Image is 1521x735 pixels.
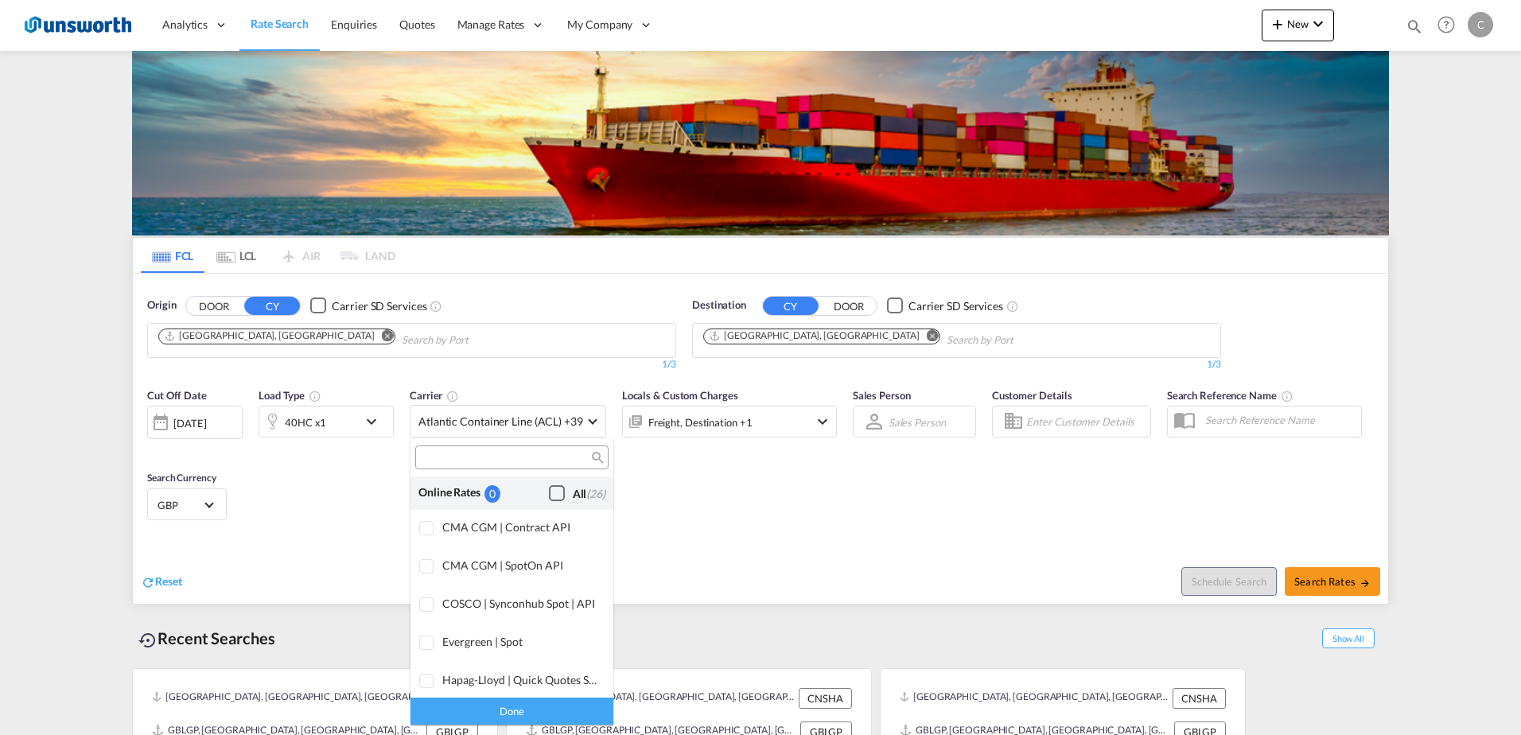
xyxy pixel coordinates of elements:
[549,484,605,501] md-checkbox: Checkbox No Ink
[442,673,601,686] div: Hapag-Lloyd | Quick Quotes Spot
[442,635,601,648] div: Evergreen | Spot
[484,485,500,502] div: 0
[442,558,601,572] div: CMA CGM | SpotOn API
[410,697,613,725] div: Done
[442,520,601,534] div: CMA CGM | Contract API
[590,452,602,464] md-icon: icon-magnify
[586,487,605,500] span: (26)
[418,484,484,501] div: Online Rates
[442,597,601,610] div: COSCO | Synconhub Spot | API
[573,486,605,502] div: All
